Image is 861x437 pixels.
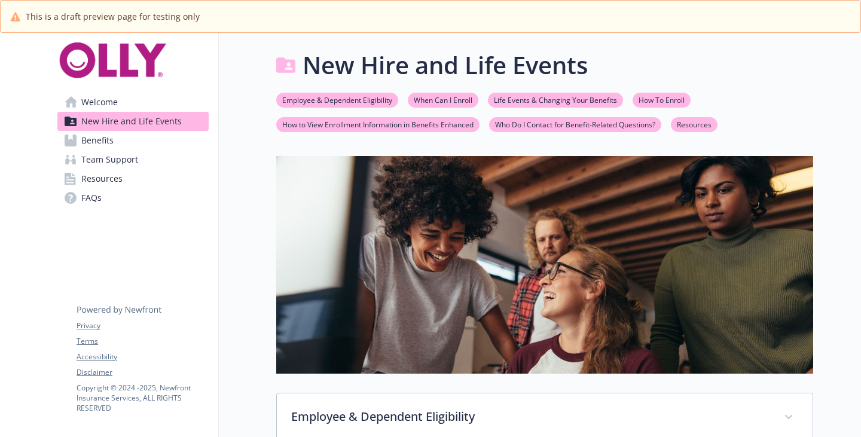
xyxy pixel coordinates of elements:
a: Accessibility [77,352,208,362]
a: Employee & Dependent Eligibility [276,94,398,105]
span: New Hire and Life Events [81,112,182,131]
a: New Hire and Life Events [57,112,209,131]
a: How To Enroll [633,94,691,105]
a: Resources [57,169,209,188]
a: Privacy [77,320,208,331]
span: Benefits [81,131,114,150]
span: Welcome [81,93,118,112]
span: This is a draft preview page for testing only [26,10,200,23]
img: new hire page banner [276,156,813,374]
a: FAQs [57,188,209,207]
a: When Can I Enroll [408,94,478,105]
span: Resources [81,169,123,188]
a: Who Do I Contact for Benefit-Related Questions? [489,118,661,130]
a: How to View Enrollment Information in Benefits Enhanced [276,118,480,130]
a: Welcome [57,93,209,112]
p: Copyright © 2024 - 2025 , Newfront Insurance Services, ALL RIGHTS RESERVED [77,383,208,413]
p: Employee & Dependent Eligibility [291,408,770,426]
a: Resources [671,118,717,130]
span: Team Support [81,150,138,169]
a: Terms [77,336,208,347]
span: FAQs [81,188,102,207]
a: Disclaimer [77,367,208,378]
a: Team Support [57,150,209,169]
a: Life Events & Changing Your Benefits [488,94,623,105]
a: Benefits [57,131,209,150]
h1: New Hire and Life Events [303,47,588,83]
